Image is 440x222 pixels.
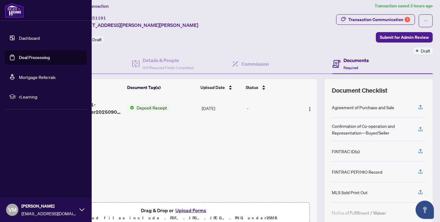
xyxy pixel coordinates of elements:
[200,84,225,91] span: Upload Date
[141,206,208,214] span: Drag & Drop or
[76,3,109,9] span: View Transaction
[305,103,315,113] button: Logo
[332,86,387,95] span: Document Checklist
[336,14,415,25] button: Transaction Communication1
[376,32,433,43] button: Submit for Admin Review
[241,60,269,68] h4: Commission
[332,104,394,111] div: Agreement of Purchase and Sale
[21,203,76,209] span: [PERSON_NAME]
[21,210,76,217] span: [EMAIL_ADDRESS][DOMAIN_NAME]
[332,123,411,136] div: Confirmation of Co-operation and Representation—Buyer/Seller
[76,21,198,29] span: [STREET_ADDRESS][PERSON_NAME][PERSON_NAME]
[332,209,386,216] div: Notice of Fulfillment / Waiver
[134,104,170,111] span: Deposit Receipt
[127,104,170,111] button: Status IconDeposit Receipt
[348,15,410,24] div: Transaction Communication
[143,57,193,64] h4: Details & People
[343,65,358,70] span: Required
[424,19,428,23] span: ellipsis
[247,105,299,112] div: -
[243,79,299,96] th: Status
[405,17,410,22] div: 1
[199,96,244,120] td: [DATE]
[19,55,50,60] a: Deal Processing
[380,32,429,42] span: Submit for Admin Review
[125,79,198,96] th: Document Tag(s)
[5,3,24,18] img: logo
[375,2,433,9] article: Transaction saved 3 hours ago
[246,84,258,91] span: Status
[174,206,208,214] button: Upload Forms
[127,104,134,111] img: Status Icon
[92,15,106,21] span: 51191
[416,201,434,219] button: Open asap
[19,93,82,100] span: rLearning
[19,74,56,80] a: Mortgage Referrals
[92,37,102,43] span: Draft
[332,168,382,175] div: FINTRAC PEP/HIO Record
[8,205,16,214] span: VM
[343,57,369,64] h4: Documents
[421,47,430,54] span: Draft
[143,65,193,70] span: 0/3 Required Fields Completed
[332,148,360,155] div: FINTRAC ID(s)
[307,107,312,112] img: Logo
[43,214,306,222] p: Supported files include .PDF, .JPG, .JPEG, .PNG under 25 MB
[332,189,368,196] div: MLS Sold Print Out
[19,35,40,41] a: Dashboard
[198,79,243,96] th: Upload Date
